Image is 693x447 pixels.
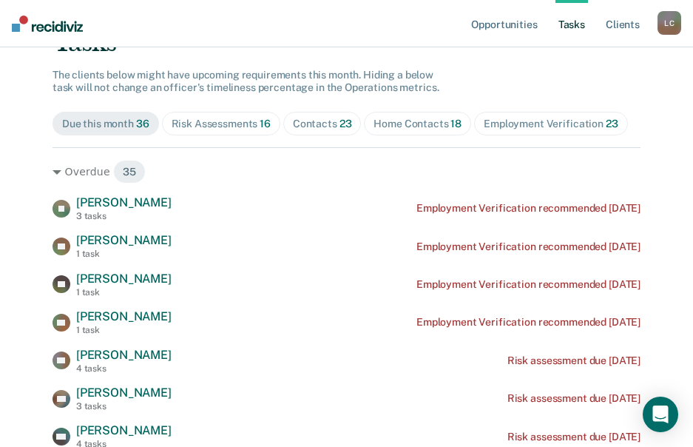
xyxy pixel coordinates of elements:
div: Employment Verification recommended [DATE] [416,241,640,253]
span: The clients below might have upcoming requirements this month. Hiding a below task will not chang... [53,69,439,93]
div: Employment Verification recommended [DATE] [416,278,640,291]
div: L C [657,11,681,35]
img: Recidiviz [12,16,83,32]
div: Tasks [53,27,640,58]
div: Open Intercom Messenger [643,397,678,432]
span: 18 [450,118,462,130]
span: 23 [339,118,352,130]
span: [PERSON_NAME] [76,423,172,437]
div: Employment Verification recommended [DATE] [416,202,640,215]
span: [PERSON_NAME] [76,233,172,247]
span: 36 [136,118,149,130]
div: Employment Verification recommended [DATE] [416,316,640,329]
div: Risk assessment due [DATE] [507,354,640,367]
div: Home Contacts [373,118,462,130]
span: [PERSON_NAME] [76,348,172,362]
div: 1 task [76,325,172,335]
div: Due this month [62,118,149,130]
div: Risk Assessments [172,118,271,130]
span: 23 [606,118,618,130]
button: LC [657,11,681,35]
div: Risk assessment due [DATE] [507,431,640,443]
div: 1 task [76,249,172,259]
span: [PERSON_NAME] [76,195,172,209]
div: Employment Verification [484,118,618,130]
div: Overdue 35 [53,160,640,184]
span: 16 [260,118,271,130]
div: Risk assessment due [DATE] [507,392,640,405]
div: 3 tasks [76,211,172,221]
span: [PERSON_NAME] [76,272,172,286]
span: [PERSON_NAME] [76,386,172,400]
span: [PERSON_NAME] [76,309,172,323]
span: 35 [113,160,146,184]
div: 4 tasks [76,363,172,374]
div: 3 tasks [76,401,172,411]
div: 1 task [76,287,172,298]
div: Contacts [293,118,352,130]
